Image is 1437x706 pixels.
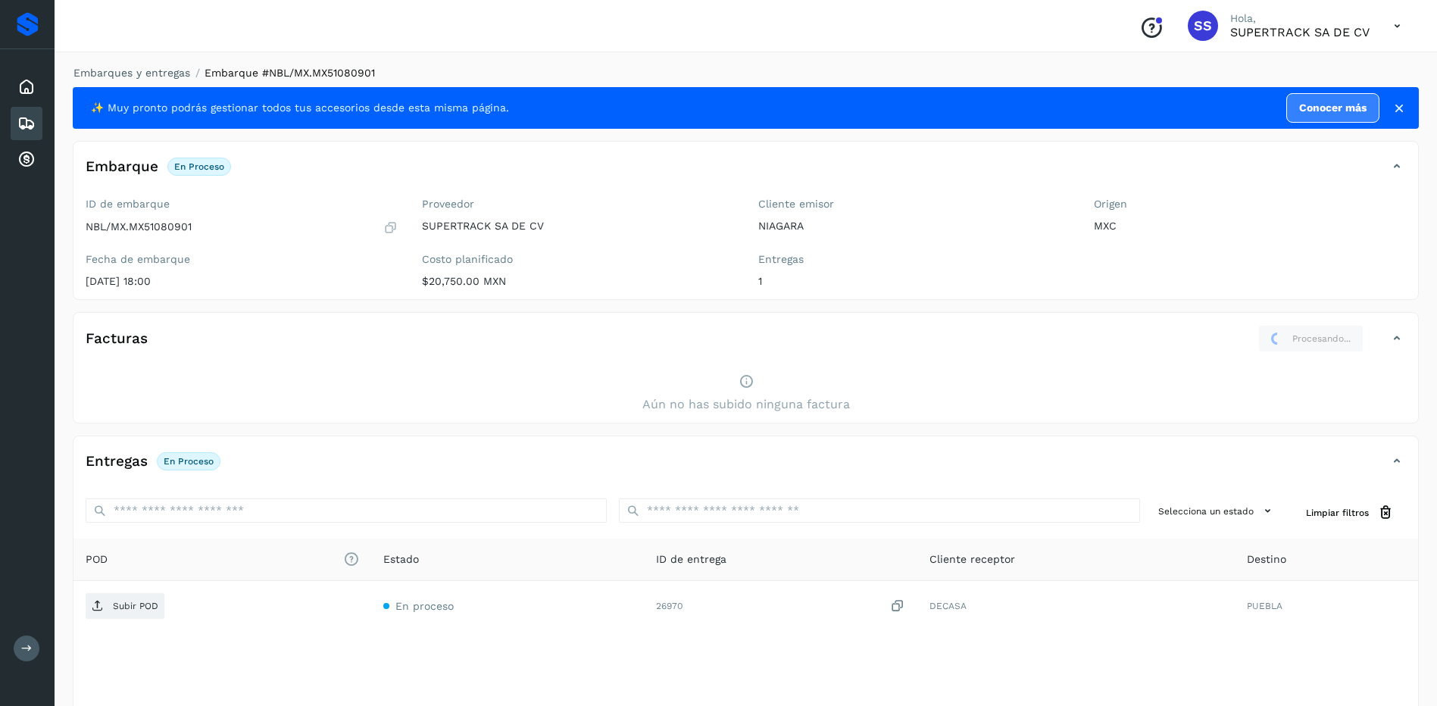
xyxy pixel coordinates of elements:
[86,453,148,470] h4: Entregas
[86,275,398,288] p: [DATE] 18:00
[1094,220,1406,233] p: MXC
[11,143,42,176] div: Cuentas por cobrar
[917,581,1234,631] td: DECASA
[1094,198,1406,211] label: Origen
[758,275,1070,288] p: 1
[113,601,158,611] p: Subir POD
[1306,506,1369,520] span: Limpiar filtros
[73,325,1418,364] div: FacturasProcesando...
[758,198,1070,211] label: Cliente emisor
[383,551,419,567] span: Estado
[11,107,42,140] div: Embarques
[758,253,1070,266] label: Entregas
[73,65,1419,81] nav: breadcrumb
[86,593,164,619] button: Subir POD
[1230,12,1370,25] p: Hola,
[86,253,398,266] label: Fecha de embarque
[1247,551,1286,567] span: Destino
[91,100,509,116] span: ✨ Muy pronto podrás gestionar todos tus accesorios desde esta misma página.
[1286,93,1379,123] a: Conocer más
[86,220,192,233] p: NBL/MX.MX51080901
[205,67,375,79] span: Embarque #NBL/MX.MX51080901
[1292,332,1351,345] span: Procesando...
[1258,325,1364,352] button: Procesando...
[1152,498,1282,523] button: Selecciona un estado
[174,161,224,172] p: En proceso
[86,330,148,348] h4: Facturas
[642,395,850,414] span: Aún no has subido ninguna factura
[1294,498,1406,526] button: Limpiar filtros
[929,551,1015,567] span: Cliente receptor
[656,551,726,567] span: ID de entrega
[422,198,734,211] label: Proveedor
[86,158,158,176] h4: Embarque
[164,456,214,467] p: En proceso
[73,448,1418,486] div: EntregasEn proceso
[86,551,359,567] span: POD
[758,220,1070,233] p: NIAGARA
[73,67,190,79] a: Embarques y entregas
[1230,25,1370,39] p: SUPERTRACK SA DE CV
[73,154,1418,192] div: EmbarqueEn proceso
[11,70,42,104] div: Inicio
[395,600,454,612] span: En proceso
[86,198,398,211] label: ID de embarque
[422,275,734,288] p: $20,750.00 MXN
[656,598,905,614] div: 26970
[422,253,734,266] label: Costo planificado
[1235,581,1418,631] td: PUEBLA
[422,220,734,233] p: SUPERTRACK SA DE CV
